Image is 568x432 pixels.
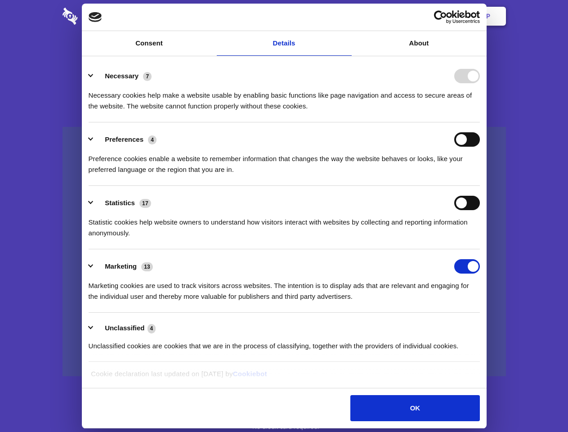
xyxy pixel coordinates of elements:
label: Preferences [105,135,143,143]
div: Statistic cookies help website owners to understand how visitors interact with websites by collec... [89,210,480,238]
span: 13 [141,262,153,271]
label: Statistics [105,199,135,207]
button: Marketing (13) [89,259,159,274]
a: Contact [365,2,406,30]
span: 7 [143,72,152,81]
button: Unclassified (4) [89,323,161,334]
img: logo [89,12,102,22]
a: Details [217,31,352,56]
div: Necessary cookies help make a website usable by enabling basic functions like page navigation and... [89,83,480,112]
a: About [352,31,487,56]
span: 17 [139,199,151,208]
img: logo-wordmark-white-trans-d4663122ce5f474addd5e946df7df03e33cb6a1c49d2221995e7729f52c070b2.svg [63,8,139,25]
button: Preferences (4) [89,132,162,147]
h1: Eliminate Slack Data Loss. [63,40,506,73]
label: Necessary [105,72,139,80]
div: Preference cookies enable a website to remember information that changes the way the website beha... [89,147,480,175]
a: Pricing [264,2,303,30]
button: Necessary (7) [89,69,157,83]
div: Marketing cookies are used to track visitors across websites. The intention is to display ads tha... [89,274,480,302]
div: Cookie declaration last updated on [DATE] by [84,369,484,386]
label: Marketing [105,262,137,270]
button: Statistics (17) [89,196,157,210]
a: Consent [82,31,217,56]
a: Cookiebot [233,370,267,378]
span: 4 [148,135,157,144]
h4: Auto-redaction of sensitive data, encrypted data sharing and self-destructing private chats. Shar... [63,82,506,112]
a: Wistia video thumbnail [63,127,506,377]
span: 4 [148,324,156,333]
div: Unclassified cookies are cookies that we are in the process of classifying, together with the pro... [89,334,480,351]
iframe: Drift Widget Chat Controller [523,387,557,421]
a: Usercentrics Cookiebot - opens in a new window [401,10,480,24]
a: Login [408,2,447,30]
button: OK [350,395,479,421]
